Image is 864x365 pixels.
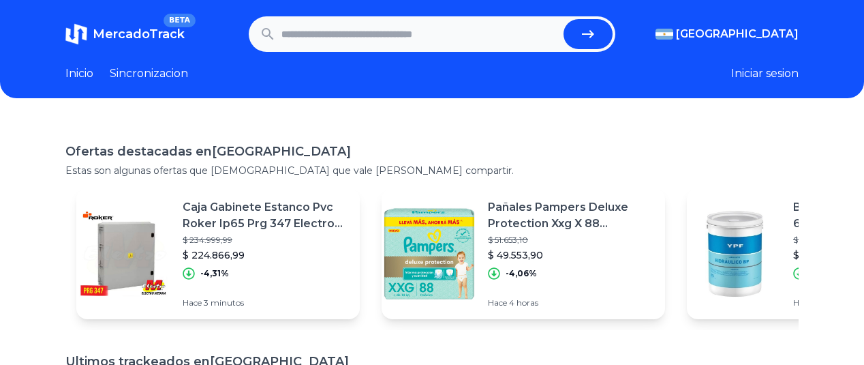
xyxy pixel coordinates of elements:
[183,248,349,262] p: $ 224.866,99
[110,65,188,82] a: Sincronizacion
[488,235,654,246] p: $ 51.653,10
[382,206,477,302] img: Featured image
[76,188,360,319] a: Featured imageCaja Gabinete Estanco Pvc Roker Ip65 Prg 347 Electro [PERSON_NAME]$ 234.999,99$ 224...
[65,23,87,45] img: MercadoTrack
[164,14,196,27] span: BETA
[382,188,665,319] a: Featured imagePañales Pampers Deluxe Protection Xxg X 88 Unidades$ 51.653,10$ 49.553,90-4,06%Hace...
[65,142,799,161] h1: Ofertas destacadas en [GEOGRAPHIC_DATA]
[200,268,229,279] p: -4,31%
[731,65,799,82] button: Iniciar sesion
[183,235,349,246] p: $ 234.999,99
[655,26,799,42] button: [GEOGRAPHIC_DATA]
[183,199,349,232] p: Caja Gabinete Estanco Pvc Roker Ip65 Prg 347 Electro [PERSON_NAME]
[65,65,93,82] a: Inicio
[488,297,654,308] p: Hace 4 horas
[76,206,172,302] img: Featured image
[676,26,799,42] span: [GEOGRAPHIC_DATA]
[488,199,654,232] p: Pañales Pampers Deluxe Protection Xxg X 88 Unidades
[65,23,185,45] a: MercadoTrackBETA
[687,206,782,302] img: Featured image
[506,268,537,279] p: -4,06%
[655,29,673,40] img: Argentina
[183,297,349,308] p: Hace 3 minutos
[93,27,185,42] span: MercadoTrack
[65,164,799,177] p: Estas son algunas ofertas que [DEMOGRAPHIC_DATA] que vale [PERSON_NAME] compartir.
[488,248,654,262] p: $ 49.553,90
